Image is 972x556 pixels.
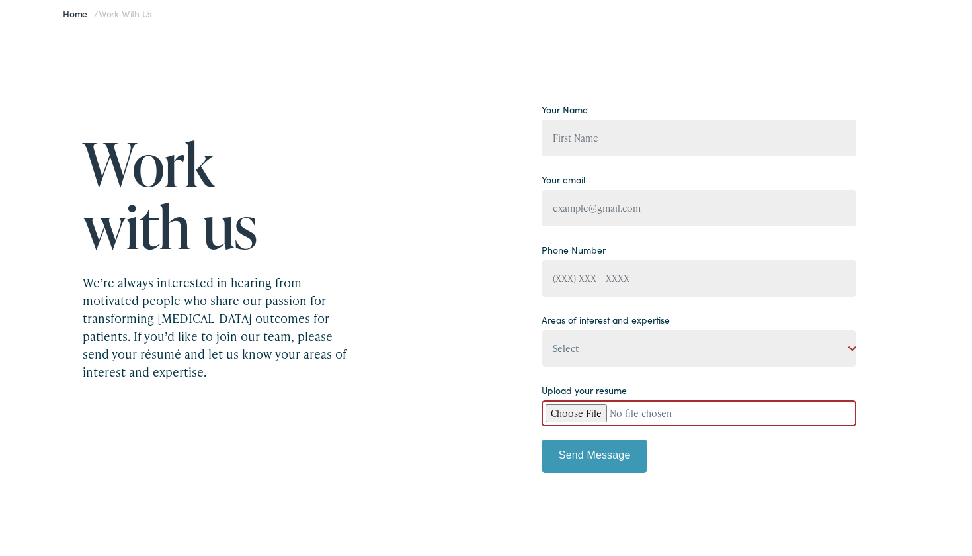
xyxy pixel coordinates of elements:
label: Phone Number [542,243,606,257]
form: Contact form [542,99,856,483]
label: Upload your resume [542,383,627,397]
input: Send Message [542,440,647,473]
h1: Work with us [83,132,354,256]
span: / [63,7,151,20]
input: First Name [542,120,856,156]
label: Areas of interest and expertise [542,313,670,327]
input: example@gmail.com [542,190,856,226]
a: Home [63,7,94,20]
input: (XXX) XXX - XXXX [542,260,856,297]
div: We’re always interested in hearing from motivated people who share our passion for transforming [... [83,273,354,381]
label: Your email [542,173,585,187]
span: Work with Us [99,7,151,20]
label: Your Name [542,103,588,116]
